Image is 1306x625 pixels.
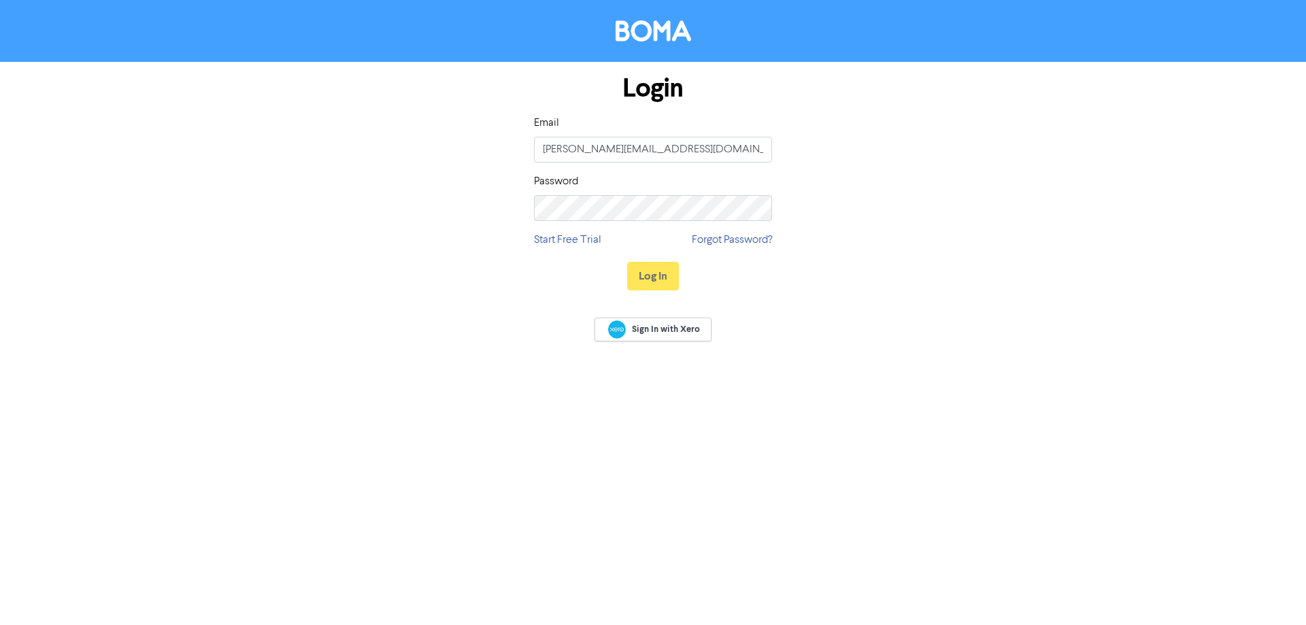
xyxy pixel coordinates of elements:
[627,262,679,290] button: Log In
[692,232,772,248] a: Forgot Password?
[534,115,559,131] label: Email
[608,320,626,339] img: Xero logo
[616,20,691,41] img: BOMA Logo
[632,323,700,335] span: Sign In with Xero
[595,318,711,341] a: Sign In with Xero
[534,173,578,190] label: Password
[534,232,601,248] a: Start Free Trial
[534,73,772,104] h1: Login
